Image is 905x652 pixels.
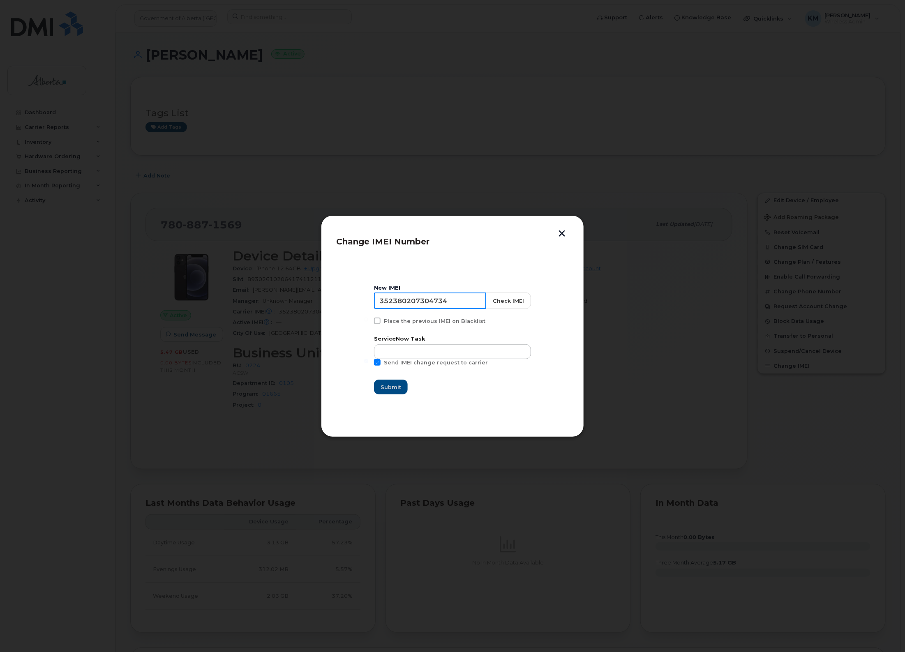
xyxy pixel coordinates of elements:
label: ServiceNow Task [374,336,531,342]
input: Send IMEI change request to carrier [364,359,368,363]
button: Submit [374,380,408,394]
span: Send IMEI change request to carrier [384,359,488,366]
div: New IMEI [374,285,531,291]
span: Place the previous IMEI on Blacklist [384,318,485,324]
input: Place the previous IMEI on Blacklist [364,318,368,322]
span: Change IMEI Number [336,237,429,247]
span: Submit [381,383,401,391]
button: Check IMEI [486,293,531,309]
